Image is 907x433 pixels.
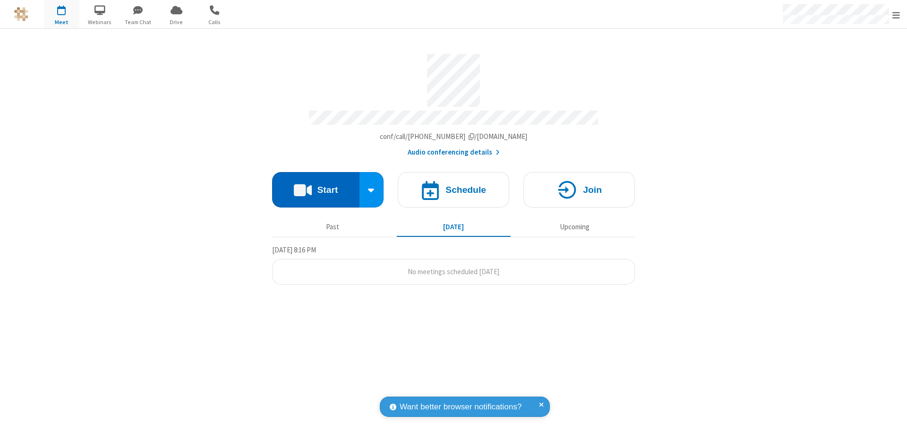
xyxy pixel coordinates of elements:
[583,185,602,194] h4: Join
[380,132,528,141] span: Copy my meeting room link
[120,18,156,26] span: Team Chat
[397,218,511,236] button: [DATE]
[408,267,499,276] span: No meetings scheduled [DATE]
[272,47,635,158] section: Account details
[398,172,509,208] button: Schedule
[408,147,500,158] button: Audio conferencing details
[159,18,194,26] span: Drive
[82,18,118,26] span: Webinars
[272,245,316,254] span: [DATE] 8:16 PM
[272,244,635,285] section: Today's Meetings
[276,218,390,236] button: Past
[359,172,384,208] div: Start conference options
[14,7,28,21] img: QA Selenium DO NOT DELETE OR CHANGE
[400,401,522,413] span: Want better browser notifications?
[518,218,632,236] button: Upcoming
[380,131,528,142] button: Copy my meeting room linkCopy my meeting room link
[523,172,635,208] button: Join
[445,185,486,194] h4: Schedule
[44,18,79,26] span: Meet
[317,185,338,194] h4: Start
[197,18,232,26] span: Calls
[272,172,359,208] button: Start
